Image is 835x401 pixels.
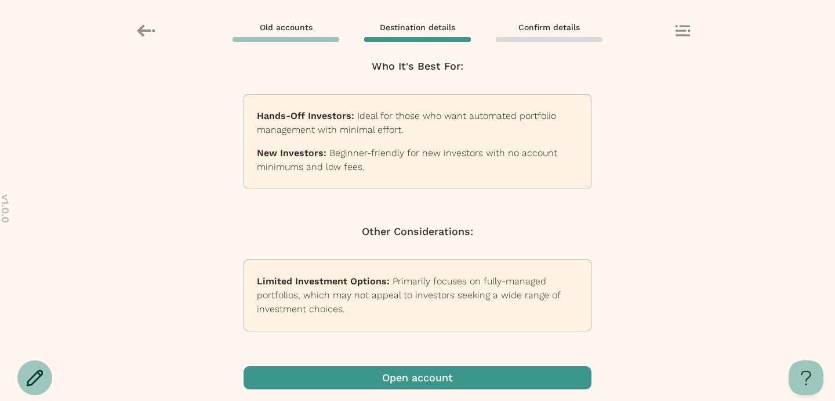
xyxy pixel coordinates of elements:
[380,22,455,32] span: Destination details
[257,110,354,121] strong: Hands-Off Investors :
[244,366,591,389] button: Open account
[257,109,578,137] p: Ideal for those who want automated portfolio management with minimal effort.
[257,147,326,158] strong: New Investors :
[789,360,823,395] iframe: Help Scout Beacon - Open
[257,276,390,287] strong: Limited Investment Options :
[244,59,591,74] h4: Who It's Best For:
[260,22,313,32] span: Old accounts
[257,146,578,174] p: Beginner-friendly for new investors with no account minimums and low fees.
[244,224,591,239] h4: Other Considerations:
[518,22,580,32] span: Confirm details
[257,274,578,316] p: Primarily focuses on fully-managed portfolios, which may not appeal to investors seeking a wide r...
